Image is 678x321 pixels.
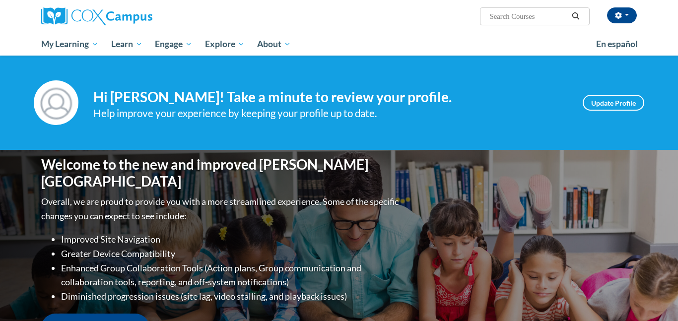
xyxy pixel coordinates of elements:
[155,38,192,50] span: Engage
[41,7,230,25] a: Cox Campus
[61,289,401,304] li: Diminished progression issues (site lag, video stalling, and playback issues)
[583,95,644,111] a: Update Profile
[35,33,105,56] a: My Learning
[590,34,644,55] a: En español
[93,89,568,106] h4: Hi [PERSON_NAME]! Take a minute to review your profile.
[41,7,152,25] img: Cox Campus
[61,247,401,261] li: Greater Device Compatibility
[489,10,568,22] input: Search Courses
[105,33,149,56] a: Learn
[26,33,652,56] div: Main menu
[111,38,142,50] span: Learn
[41,194,401,223] p: Overall, we are proud to provide you with a more streamlined experience. Some of the specific cha...
[205,38,245,50] span: Explore
[93,105,568,122] div: Help improve your experience by keeping your profile up to date.
[148,33,199,56] a: Engage
[199,33,251,56] a: Explore
[61,261,401,290] li: Enhanced Group Collaboration Tools (Action plans, Group communication and collaboration tools, re...
[607,7,637,23] button: Account Settings
[568,10,583,22] button: Search
[34,80,78,125] img: Profile Image
[61,232,401,247] li: Improved Site Navigation
[251,33,298,56] a: About
[41,38,98,50] span: My Learning
[41,156,401,190] h1: Welcome to the new and improved [PERSON_NAME][GEOGRAPHIC_DATA]
[596,39,638,49] span: En español
[257,38,291,50] span: About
